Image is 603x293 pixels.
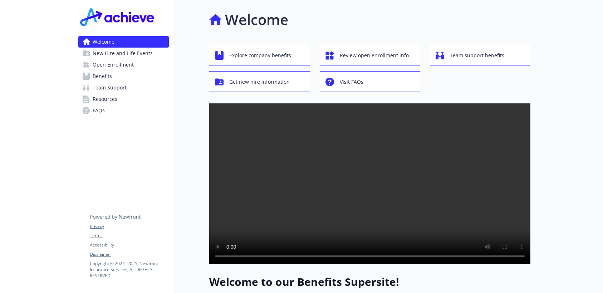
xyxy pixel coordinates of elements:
a: Resources [78,93,169,105]
span: Explore company benefits [229,49,291,62]
a: Terms [90,233,168,239]
a: FAQs [78,105,169,116]
h1: Welcome to our Benefits Supersite! [209,275,530,288]
a: Team Support [78,82,169,93]
button: Explore company benefits [209,45,310,65]
span: Visit FAQs [340,75,363,89]
button: Get new hire information [209,71,310,92]
span: New Hire and Life Events [93,48,153,59]
span: Welcome [93,36,114,48]
a: Open Enrollment [78,59,169,70]
span: Resources [93,93,117,105]
button: Review open enrollment info [320,45,420,65]
a: Disclaimer [90,251,168,258]
span: Get new hire information [229,75,290,89]
span: Review open enrollment info [340,49,409,62]
a: New Hire and Life Events [78,48,169,59]
span: Benefits [93,70,112,82]
button: Visit FAQs [320,71,420,92]
span: Open Enrollment [93,59,134,70]
a: Benefits [78,70,169,82]
h1: Welcome [225,9,288,30]
a: Welcome [78,36,169,48]
p: Copyright © 2024 - 2025 , Newfront Insurance Services, ALL RIGHTS RESERVED [90,260,168,279]
span: FAQs [93,105,105,116]
a: Privacy [90,223,168,230]
span: Team Support [93,82,127,93]
button: Team support benefits [430,45,530,65]
a: Accessibility [90,242,168,248]
span: Team support benefits [450,49,504,62]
